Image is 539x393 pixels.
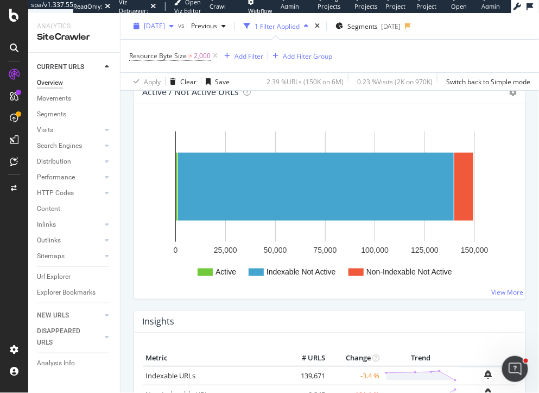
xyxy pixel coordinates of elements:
[166,73,196,90] button: Clear
[129,73,161,90] button: Apply
[37,219,56,230] div: Inlinks
[37,271,71,283] div: Url Explorer
[381,21,401,30] div: [DATE]
[362,246,389,255] text: 100,000
[347,21,378,30] span: Segments
[201,73,230,90] button: Save
[37,203,112,215] a: Content
[284,350,328,366] th: # URLS
[37,188,102,199] a: HTTP Codes
[37,310,102,321] a: NEW URLS
[314,246,337,255] text: 75,000
[485,370,492,379] div: bell-plus
[267,77,344,86] div: 2.39 % URLs ( 150K on 6M )
[37,235,61,246] div: Outlinks
[188,51,192,60] span: >
[267,268,336,277] text: Indexable Not Active
[37,251,102,262] a: Sitemaps
[142,314,174,329] h4: Insights
[37,156,102,167] a: Distribution
[215,77,230,86] div: Save
[37,172,102,183] a: Performance
[37,326,102,348] a: DISAPPEARED URLS
[268,49,332,63] button: Add Filter Group
[37,156,71,167] div: Distribution
[366,268,452,277] text: Non-Indexable Not Active
[143,350,284,366] th: Metric
[357,77,433,86] div: 0.23 % Visits ( 2K on 970K )
[328,350,382,366] th: Change
[37,219,102,230] a: Inlinks
[214,246,237,255] text: 25,000
[37,22,111,31] div: Analytics
[220,49,263,63] button: Add Filter
[37,61,102,73] a: CURRENT URLS
[502,356,528,382] iframe: Intercom live chat
[37,77,63,89] div: Overview
[144,77,161,86] div: Apply
[37,203,60,215] div: Content
[215,268,236,277] text: Active
[313,21,322,32] div: times
[355,2,378,19] span: Projects List
[145,371,195,380] a: Indexable URLs
[37,287,112,298] a: Explorer Bookmarks
[481,2,500,19] span: Admin Page
[178,20,187,29] span: vs
[442,73,530,90] button: Switch back to Simple mode
[37,358,112,369] a: Analysis Info
[73,2,103,11] div: ReadOnly:
[234,51,263,60] div: Add Filter
[37,172,75,183] div: Performance
[284,366,328,385] td: 139,671
[37,93,71,104] div: Movements
[37,310,69,321] div: NEW URLS
[446,77,530,86] div: Switch back to Simple mode
[37,140,102,152] a: Search Engines
[264,246,287,255] text: 50,000
[143,121,517,290] svg: A chart.
[142,85,239,99] h4: Active / Not Active URLs
[37,109,112,120] a: Segments
[144,21,165,30] span: 2024 Sep. 6th
[37,109,66,120] div: Segments
[331,17,405,35] button: Segments[DATE]
[328,366,382,385] td: -3.4 %
[37,235,102,246] a: Outlinks
[180,77,196,86] div: Clear
[187,17,230,35] button: Previous
[194,48,211,64] span: 2,000
[386,2,406,19] span: Project Page
[37,287,96,298] div: Explorer Bookmarks
[382,350,460,366] th: Trend
[37,61,84,73] div: CURRENT URLS
[491,288,523,297] a: View More
[129,17,178,35] button: [DATE]
[510,89,517,96] i: Options
[37,358,75,369] div: Analysis Info
[461,246,489,255] text: 150,000
[37,271,112,283] a: Url Explorer
[451,2,468,19] span: Open in dev
[37,251,65,262] div: Sitemaps
[37,31,111,43] div: SiteCrawler
[37,77,112,89] a: Overview
[281,2,308,19] span: Admin Crawl List
[174,246,178,255] text: 0
[129,51,187,60] span: Resource Byte Size
[37,140,82,152] div: Search Engines
[239,17,313,35] button: 1 Filter Applied
[255,21,300,30] div: 1 Filter Applied
[187,21,217,30] span: Previous
[37,326,92,348] div: DISAPPEARED URLS
[411,246,439,255] text: 125,000
[37,124,53,136] div: Visits
[283,51,332,60] div: Add Filter Group
[37,93,112,104] a: Movements
[37,124,102,136] a: Visits
[416,2,439,19] span: Project Settings
[248,7,272,15] span: Webflow
[37,188,74,199] div: HTTP Codes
